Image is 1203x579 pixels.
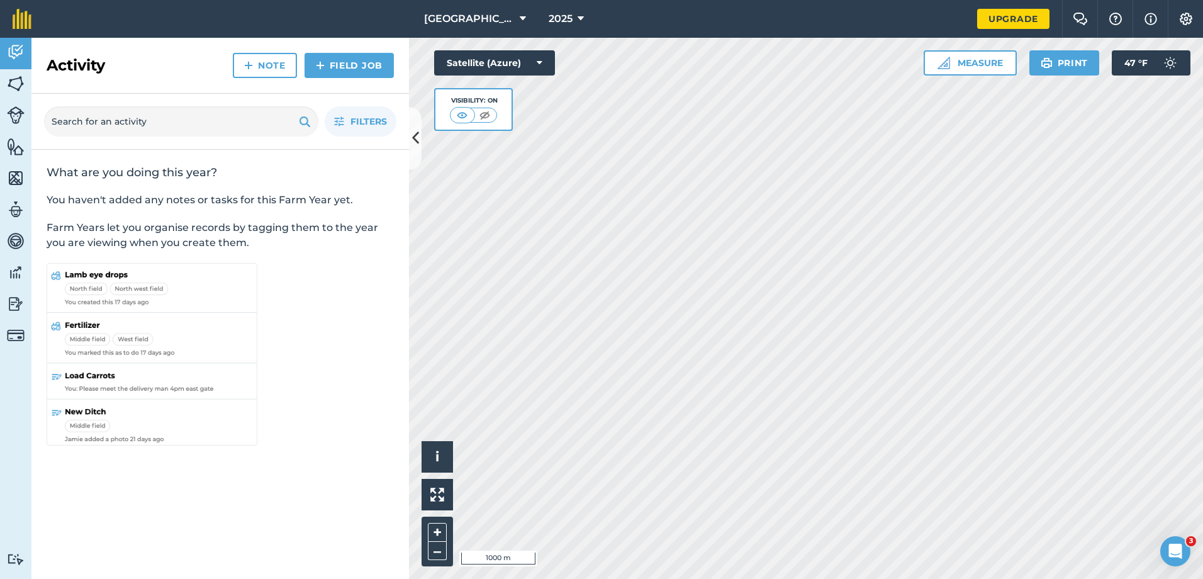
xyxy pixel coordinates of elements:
[1178,13,1194,25] img: A cog icon
[305,53,394,78] a: Field Job
[450,96,498,106] div: Visibility: On
[47,193,394,208] p: You haven't added any notes or tasks for this Farm Year yet.
[316,58,325,73] img: svg+xml;base64,PHN2ZyB4bWxucz0iaHR0cDovL3d3dy53My5vcmcvMjAwMC9zdmciIHdpZHRoPSIxNCIgaGVpZ2h0PSIyNC...
[549,11,573,26] span: 2025
[7,106,25,124] img: svg+xml;base64,PD94bWwgdmVyc2lvbj0iMS4wIiBlbmNvZGluZz0idXRmLTgiPz4KPCEtLSBHZW5lcmF0b3I6IEFkb2JlIE...
[7,263,25,282] img: svg+xml;base64,PD94bWwgdmVyc2lvbj0iMS4wIiBlbmNvZGluZz0idXRmLTgiPz4KPCEtLSBHZW5lcmF0b3I6IEFkb2JlIE...
[233,53,297,78] a: Note
[1029,50,1100,76] button: Print
[1160,536,1190,566] iframe: Intercom live chat
[1108,13,1123,25] img: A question mark icon
[428,542,447,560] button: –
[325,106,396,137] button: Filters
[977,9,1049,29] a: Upgrade
[47,165,394,180] h2: What are you doing this year?
[1112,50,1190,76] button: 47 °F
[430,488,444,502] img: Four arrows, one pointing top left, one top right, one bottom right and the last bottom left
[424,11,515,26] span: [GEOGRAPHIC_DATA]
[7,137,25,156] img: svg+xml;base64,PHN2ZyB4bWxucz0iaHR0cDovL3d3dy53My5vcmcvMjAwMC9zdmciIHdpZHRoPSI1NiIgaGVpZ2h0PSI2MC...
[924,50,1017,76] button: Measure
[299,114,311,129] img: svg+xml;base64,PHN2ZyB4bWxucz0iaHR0cDovL3d3dy53My5vcmcvMjAwMC9zdmciIHdpZHRoPSIxOSIgaGVpZ2h0PSIyNC...
[1124,50,1148,76] span: 47 ° F
[1073,13,1088,25] img: Two speech bubbles overlapping with the left bubble in the forefront
[1158,50,1183,76] img: svg+xml;base64,PD94bWwgdmVyc2lvbj0iMS4wIiBlbmNvZGluZz0idXRmLTgiPz4KPCEtLSBHZW5lcmF0b3I6IEFkb2JlIE...
[434,50,555,76] button: Satellite (Azure)
[7,43,25,62] img: svg+xml;base64,PD94bWwgdmVyc2lvbj0iMS4wIiBlbmNvZGluZz0idXRmLTgiPz4KPCEtLSBHZW5lcmF0b3I6IEFkb2JlIE...
[47,220,394,250] p: Farm Years let you organise records by tagging them to the year you are viewing when you create t...
[422,441,453,473] button: i
[454,109,470,121] img: svg+xml;base64,PHN2ZyB4bWxucz0iaHR0cDovL3d3dy53My5vcmcvMjAwMC9zdmciIHdpZHRoPSI1MCIgaGVpZ2h0PSI0MC...
[477,109,493,121] img: svg+xml;base64,PHN2ZyB4bWxucz0iaHR0cDovL3d3dy53My5vcmcvMjAwMC9zdmciIHdpZHRoPSI1MCIgaGVpZ2h0PSI0MC...
[7,327,25,344] img: svg+xml;base64,PD94bWwgdmVyc2lvbj0iMS4wIiBlbmNvZGluZz0idXRmLTgiPz4KPCEtLSBHZW5lcmF0b3I6IEFkb2JlIE...
[244,58,253,73] img: svg+xml;base64,PHN2ZyB4bWxucz0iaHR0cDovL3d3dy53My5vcmcvMjAwMC9zdmciIHdpZHRoPSIxNCIgaGVpZ2h0PSIyNC...
[7,553,25,565] img: svg+xml;base64,PD94bWwgdmVyc2lvbj0iMS4wIiBlbmNvZGluZz0idXRmLTgiPz4KPCEtLSBHZW5lcmF0b3I6IEFkb2JlIE...
[428,523,447,542] button: +
[47,55,105,76] h2: Activity
[7,232,25,250] img: svg+xml;base64,PD94bWwgdmVyc2lvbj0iMS4wIiBlbmNvZGluZz0idXRmLTgiPz4KPCEtLSBHZW5lcmF0b3I6IEFkb2JlIE...
[7,74,25,93] img: svg+xml;base64,PHN2ZyB4bWxucz0iaHR0cDovL3d3dy53My5vcmcvMjAwMC9zdmciIHdpZHRoPSI1NiIgaGVpZ2h0PSI2MC...
[1041,55,1053,70] img: svg+xml;base64,PHN2ZyB4bWxucz0iaHR0cDovL3d3dy53My5vcmcvMjAwMC9zdmciIHdpZHRoPSIxOSIgaGVpZ2h0PSIyNC...
[44,106,318,137] input: Search for an activity
[937,57,950,69] img: Ruler icon
[1186,536,1196,546] span: 3
[350,115,387,128] span: Filters
[435,449,439,464] span: i
[7,295,25,313] img: svg+xml;base64,PD94bWwgdmVyc2lvbj0iMS4wIiBlbmNvZGluZz0idXRmLTgiPz4KPCEtLSBHZW5lcmF0b3I6IEFkb2JlIE...
[7,200,25,219] img: svg+xml;base64,PD94bWwgdmVyc2lvbj0iMS4wIiBlbmNvZGluZz0idXRmLTgiPz4KPCEtLSBHZW5lcmF0b3I6IEFkb2JlIE...
[1144,11,1157,26] img: svg+xml;base64,PHN2ZyB4bWxucz0iaHR0cDovL3d3dy53My5vcmcvMjAwMC9zdmciIHdpZHRoPSIxNyIgaGVpZ2h0PSIxNy...
[13,9,31,29] img: fieldmargin Logo
[7,169,25,188] img: svg+xml;base64,PHN2ZyB4bWxucz0iaHR0cDovL3d3dy53My5vcmcvMjAwMC9zdmciIHdpZHRoPSI1NiIgaGVpZ2h0PSI2MC...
